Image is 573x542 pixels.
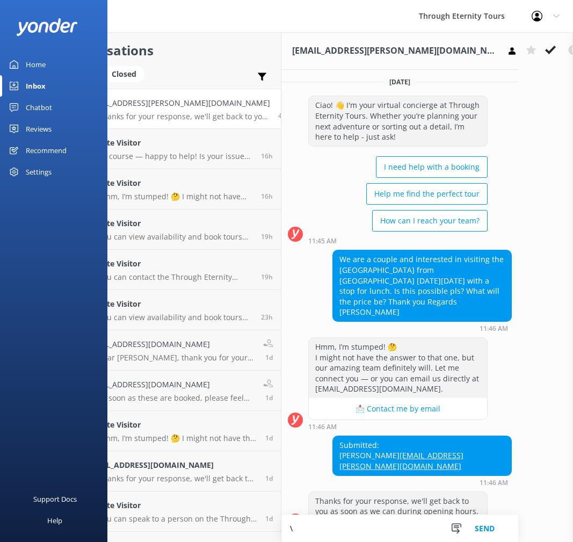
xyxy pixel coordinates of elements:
[309,338,487,398] div: Hmm, I’m stumped! 🤔 I might not have the answer to that one, but our amazing team definitely will...
[84,151,253,161] p: Bot: Of course — happy to help! Is your issue related to: - 🔄 Changing or canceling a tour - 📧 No...
[84,177,253,189] h4: Website Visitor
[84,433,257,443] p: Bot: Hmm, I’m stumped! 🤔 I might not have the answer to that one, but our amazing team definitely...
[308,238,337,244] strong: 11:45 AM
[26,140,67,161] div: Recommend
[333,250,511,321] div: We are a couple and interested in visiting the [GEOGRAPHIC_DATA] from [GEOGRAPHIC_DATA] [DATE][DA...
[26,118,52,140] div: Reviews
[84,514,257,524] p: Bot: You can speak to a person on the Through Eternity Tours team by calling [PHONE_NUMBER] or [P...
[84,232,253,242] p: Bot: You can view availability and book tours directly online. Please visit our website to explor...
[84,393,255,403] p: Me: As soon as these are booked, please feel free to reach out to us and we will work on an itine...
[465,515,505,542] button: Send
[53,169,281,209] a: Website VisitorBot:Hmm, I’m stumped! 🤔 I might not have the answer to that one, but our amazing t...
[265,393,273,402] span: Sep 22 2025 02:15pm (UTC +02:00) Europe/Amsterdam
[53,492,281,532] a: Website VisitorBot:You can speak to a person on the Through Eternity Tours team by calling [PHONE...
[26,75,46,97] div: Inbox
[84,112,270,121] p: Bot: Thanks for your response, we'll get back to you as soon as we can during opening hours.
[480,326,508,332] strong: 11:46 AM
[84,353,255,363] p: Me: Dear [PERSON_NAME], thank you for your Live Chat message. Although it is possible that we rec...
[84,272,253,282] p: Bot: You can contact the Through Eternity Tours team at [PHONE_NUMBER] or [PHONE_NUMBER]. You can...
[376,156,488,178] button: I need help with a booking
[309,398,487,420] button: 📩 Contact me by email
[309,96,487,146] div: Ciao! 👋 I'm your virtual concierge at Through Eternity Tours. Whether you’re planning your next a...
[53,209,281,250] a: Website VisitorBot:You can view availability and book tours directly online. Please visit our web...
[84,474,257,483] p: Bot: Thanks for your response, we'll get back to you as soon as we can during opening hours.
[26,161,52,183] div: Settings
[84,258,253,270] h4: Website Visitor
[261,313,273,322] span: Sep 22 2025 04:28pm (UTC +02:00) Europe/Amsterdam
[265,474,273,483] span: Sep 22 2025 08:26am (UTC +02:00) Europe/Amsterdam
[16,18,78,36] img: yonder-white-logo.png
[308,424,337,430] strong: 11:46 AM
[281,515,518,542] textarea: \
[261,232,273,241] span: Sep 22 2025 08:28pm (UTC +02:00) Europe/Amsterdam
[33,488,77,510] div: Support Docs
[53,250,281,290] a: Website VisitorBot:You can contact the Through Eternity Tours team at [PHONE_NUMBER] or [PHONE_NU...
[53,411,281,451] a: Website VisitorBot:Hmm, I’m stumped! 🤔 I might not have the answer to that one, but our amazing t...
[308,423,488,430] div: Sep 23 2025 11:46am (UTC +02:00) Europe/Amsterdam
[265,433,273,443] span: Sep 22 2025 08:30am (UTC +02:00) Europe/Amsterdam
[333,436,511,475] div: Submitted: [PERSON_NAME]
[84,500,257,511] h4: Website Visitor
[84,313,253,322] p: Bot: You can view availability and book tours directly online for your preferred date. Please vis...
[53,330,281,371] a: [EMAIL_ADDRESS][DOMAIN_NAME]Me:Dear [PERSON_NAME], thank you for your Live Chat message. Although...
[84,192,253,201] p: Bot: Hmm, I’m stumped! 🤔 I might not have the answer to that one, but our amazing team definitely...
[339,450,463,471] a: [EMAIL_ADDRESS][PERSON_NAME][DOMAIN_NAME]
[84,459,257,471] h4: [EMAIL_ADDRESS][DOMAIN_NAME]
[278,111,286,120] span: Sep 23 2025 11:46am (UTC +02:00) Europe/Amsterdam
[309,492,487,521] div: Thanks for your response, we'll get back to you as soon as we can during opening hours.
[84,338,255,350] h4: [EMAIL_ADDRESS][DOMAIN_NAME]
[53,371,281,411] a: [EMAIL_ADDRESS][DOMAIN_NAME]Me:As soon as these are booked, please feel free to reach out to us a...
[26,54,46,75] div: Home
[47,510,62,531] div: Help
[104,66,144,82] div: Closed
[366,183,488,205] button: Help me find the perfect tour
[104,68,150,80] a: Closed
[84,97,270,109] h4: [EMAIL_ADDRESS][PERSON_NAME][DOMAIN_NAME]
[480,480,508,486] strong: 11:46 AM
[332,479,512,486] div: Sep 23 2025 11:46am (UTC +02:00) Europe/Amsterdam
[84,218,253,229] h4: Website Visitor
[383,77,417,86] span: [DATE]
[265,353,273,362] span: Sep 22 2025 03:44pm (UTC +02:00) Europe/Amsterdam
[308,237,488,244] div: Sep 23 2025 11:45am (UTC +02:00) Europe/Amsterdam
[261,192,273,201] span: Sep 22 2025 11:04pm (UTC +02:00) Europe/Amsterdam
[261,272,273,281] span: Sep 22 2025 08:13pm (UTC +02:00) Europe/Amsterdam
[332,324,512,332] div: Sep 23 2025 11:46am (UTC +02:00) Europe/Amsterdam
[84,419,257,431] h4: Website Visitor
[61,40,273,61] h2: Conversations
[26,97,52,118] div: Chatbot
[53,89,281,129] a: [EMAIL_ADDRESS][PERSON_NAME][DOMAIN_NAME]Bot:Thanks for your response, we'll get back to you as s...
[265,514,273,523] span: Sep 22 2025 06:59am (UTC +02:00) Europe/Amsterdam
[84,137,253,149] h4: Website Visitor
[84,298,253,310] h4: Website Visitor
[84,379,255,391] h4: [EMAIL_ADDRESS][DOMAIN_NAME]
[53,451,281,492] a: [EMAIL_ADDRESS][DOMAIN_NAME]Bot:Thanks for your response, we'll get back to you as soon as we can...
[53,290,281,330] a: Website VisitorBot:You can view availability and book tours directly online for your preferred da...
[53,129,281,169] a: Website VisitorBot:Of course — happy to help! Is your issue related to: - 🔄 Changing or canceling...
[292,44,498,58] h3: [EMAIL_ADDRESS][PERSON_NAME][DOMAIN_NAME]
[261,151,273,161] span: Sep 22 2025 11:44pm (UTC +02:00) Europe/Amsterdam
[372,210,488,232] button: How can I reach your team?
